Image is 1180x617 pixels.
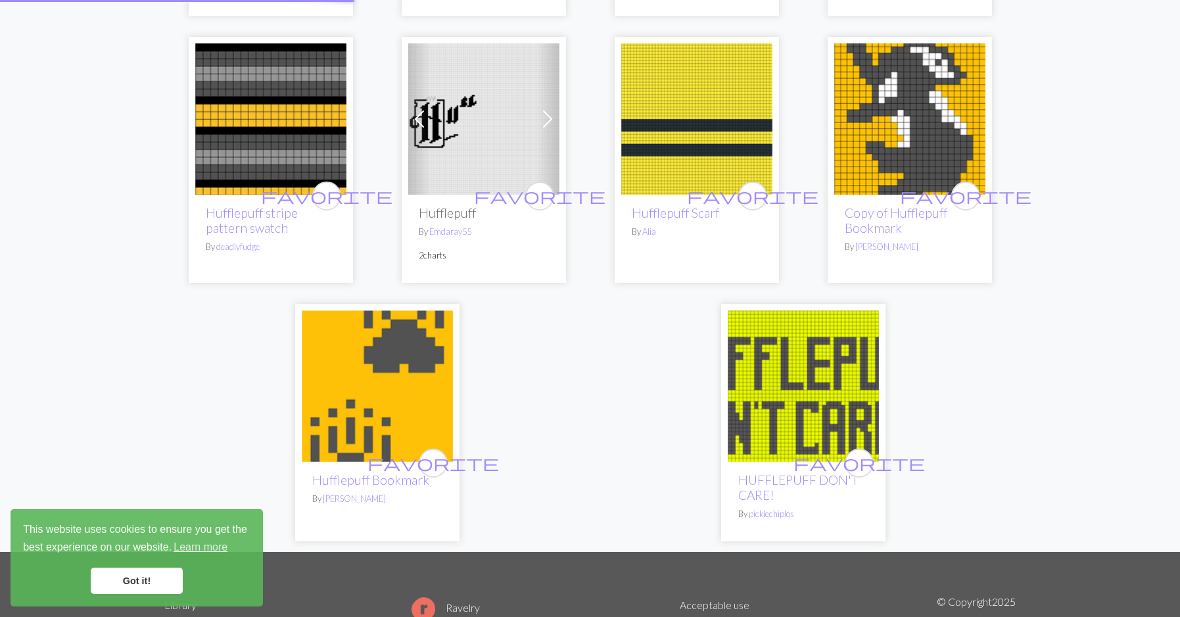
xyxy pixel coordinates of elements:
[302,310,453,462] img: Hufflepuff Bookmark
[91,568,183,594] a: dismiss cookie message
[687,183,818,209] i: favourite
[412,601,480,614] a: Ravelry
[419,226,549,238] p: By
[312,182,341,210] button: favourite
[951,182,980,210] button: favourite
[845,205,947,235] a: Copy of Hufflepuff Bookmark
[793,453,925,473] span: favorite
[900,185,1031,206] span: favorite
[525,182,554,210] button: favourite
[738,182,767,210] button: favourite
[749,508,794,519] a: picklechiplos
[738,472,859,503] a: HUFFLEPUFF DON'T CARE!
[216,241,260,252] a: deadlyfudge
[632,205,719,220] a: Hufflepuff Scarf
[23,522,250,557] span: This website uses cookies to ensure you get the best experience on our website.
[632,226,762,238] p: By
[367,453,499,473] span: favorite
[793,450,925,476] i: favourite
[687,185,818,206] span: favorite
[845,449,874,478] button: favourite
[408,43,559,195] img: Hufflepuff
[172,537,229,557] a: learn more about cookies
[164,599,197,611] a: Library
[367,450,499,476] i: favourite
[206,241,336,253] p: By
[474,185,605,206] span: favorite
[195,111,346,124] a: Hufflepuff stripe pattern swatch
[474,183,605,209] i: favourite
[429,226,471,237] a: Emdaray55
[261,183,392,209] i: favourite
[855,241,918,252] a: [PERSON_NAME]
[728,310,879,462] img: HUFFLEPUFF DON'T CARE!
[419,449,448,478] button: favourite
[419,205,549,220] h2: Hufflepuff
[261,185,392,206] span: favorite
[834,43,985,195] img: Copy of Hufflepuff Bookmark
[738,508,868,520] p: By
[845,241,975,253] p: By
[195,43,346,195] img: Hufflepuff stripe pattern swatch
[323,493,386,504] a: [PERSON_NAME]
[408,111,559,124] a: Hufflepuff
[621,43,772,195] img: Hufflepuff Scarf
[834,111,985,124] a: Copy of Hufflepuff Bookmark
[642,226,656,237] a: Alia
[206,205,298,235] a: Hufflepuff stripe pattern swatch
[900,183,1031,209] i: favourite
[621,111,772,124] a: Hufflepuff Scarf
[728,378,879,391] a: HUFFLEPUFF DON'T CARE!
[312,493,442,505] p: By
[312,472,429,487] a: Hufflepuff Bookmark
[680,599,749,611] a: Acceptable use
[302,378,453,391] a: Hufflepuff Bookmark
[11,509,263,606] div: cookieconsent
[419,249,549,262] p: 2 charts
